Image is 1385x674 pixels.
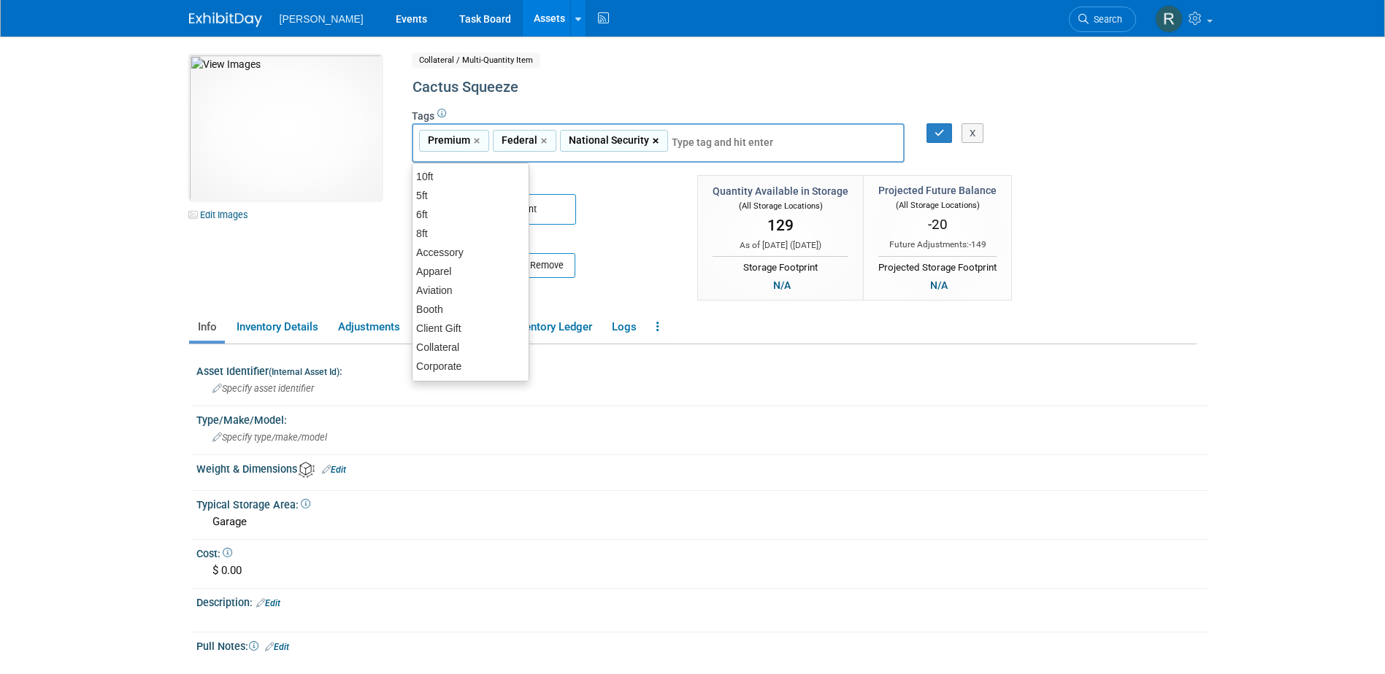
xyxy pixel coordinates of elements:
[502,314,600,340] a: Inventory Ledger
[713,239,848,252] div: As of [DATE] ( )
[265,642,289,652] a: Edit
[413,338,529,357] div: Collateral
[329,314,408,340] a: Adjustments
[412,175,676,190] div: Make Reservation:
[196,635,1208,654] div: Pull Notes:
[413,262,529,281] div: Apparel
[672,135,789,150] input: Type tag and hit enter
[713,184,848,198] div: Quantity Available in Storage
[962,123,984,144] button: X
[1155,5,1183,33] img: Rebecca Deis
[280,13,364,25] span: [PERSON_NAME]
[413,357,529,376] div: Corporate
[425,133,470,147] span: Premium
[196,458,1208,478] div: Weight & Dimensions
[713,256,848,275] div: Storage Footprint
[212,383,314,394] span: Specify asset identifier
[413,376,529,395] div: DCS
[1089,14,1122,25] span: Search
[228,314,326,340] a: Inventory Details
[878,183,997,198] div: Projected Future Balance
[541,133,550,150] a: ×
[196,592,1208,611] div: Description:
[413,281,529,300] div: Aviation
[407,74,1076,101] div: Cactus Squeeze
[413,205,529,224] div: 6ft
[196,409,1208,427] div: Type/Make/Model:
[878,198,997,212] div: (All Storage Locations)
[196,543,1208,561] div: Cost:
[413,224,529,243] div: 8ft
[767,217,794,234] span: 129
[926,277,952,293] div: N/A
[322,465,346,475] a: Edit
[269,367,339,377] small: (Internal Asset Id)
[653,133,662,150] a: ×
[207,511,1197,533] div: Garage
[413,319,529,338] div: Client Gift
[412,225,676,249] div: Adjust Inventory in Storage:
[189,314,225,340] a: Info
[413,300,529,319] div: Booth
[769,277,795,293] div: N/A
[196,499,310,511] span: Typical Storage Area:
[474,133,483,150] a: ×
[196,360,1208,379] div: Asset Identifier :
[411,314,499,340] a: Reservations
[793,240,818,250] span: [DATE]
[212,432,327,443] span: Specify type/make/model
[603,314,645,340] a: Logs
[878,256,997,275] div: Projected Storage Footprint
[969,239,986,249] span: -149
[189,206,254,224] a: Edit Images
[713,198,848,212] div: (All Storage Locations)
[1069,7,1136,32] a: Search
[566,133,649,147] span: National Security
[508,253,575,278] button: Remove
[412,109,1076,173] div: Tags
[413,167,529,186] div: 10ft
[189,55,382,201] img: View Images
[878,239,997,251] div: Future Adjustments:
[207,559,1197,582] div: $ 0.00
[189,12,262,27] img: ExhibitDay
[499,133,537,147] span: Federal
[928,216,948,233] span: -20
[413,243,529,262] div: Accessory
[299,462,315,478] img: Asset Weight and Dimensions
[412,53,540,68] span: Collateral / Multi-Quantity Item
[256,598,280,608] a: Edit
[413,186,529,205] div: 5ft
